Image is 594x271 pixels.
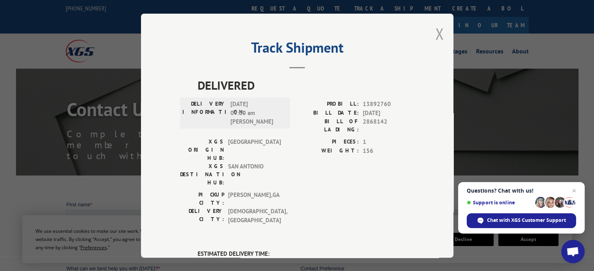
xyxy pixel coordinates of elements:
[236,77,241,82] input: Contact by Email
[467,188,576,194] span: Questions? Chat with us!
[297,146,359,155] label: WEIGHT:
[234,1,258,7] span: Last name
[180,138,224,162] label: XGS ORIGIN HUB:
[297,138,359,147] label: PIECES:
[569,186,579,195] span: Close chat
[228,191,281,207] span: [PERSON_NAME] , GA
[363,117,414,134] span: 2868142
[561,240,585,263] div: Open chat
[234,33,268,39] span: Phone number
[363,108,414,117] span: [DATE]
[180,162,224,187] label: XGS DESTINATION HUB:
[467,200,532,205] span: Support is online
[198,250,414,259] label: ESTIMATED DELIVERY TIME:
[297,100,359,109] label: PROBILL:
[363,146,414,155] span: 156
[487,217,566,224] span: Chat with XGS Customer Support
[228,138,281,162] span: [GEOGRAPHIC_DATA]
[180,191,224,207] label: PICKUP CITY:
[230,100,283,126] span: [DATE] 09:00 am [PERSON_NAME]
[234,65,278,71] span: Contact Preference
[228,207,281,225] span: [DEMOGRAPHIC_DATA] , [GEOGRAPHIC_DATA]
[228,162,281,187] span: SAN ANTONIO
[243,88,284,94] span: Contact by Phone
[297,117,359,134] label: BILL OF LADING:
[467,213,576,228] div: Chat with XGS Customer Support
[180,207,224,225] label: DELIVERY CITY:
[363,138,414,147] span: 1
[180,42,414,57] h2: Track Shipment
[236,87,241,92] input: Contact by Phone
[435,23,444,44] button: Close modal
[243,77,282,83] span: Contact by Email
[182,100,227,126] label: DELIVERY INFORMATION:
[363,100,414,109] span: 13892760
[198,76,414,94] span: DELIVERED
[297,108,359,117] label: BILL DATE:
